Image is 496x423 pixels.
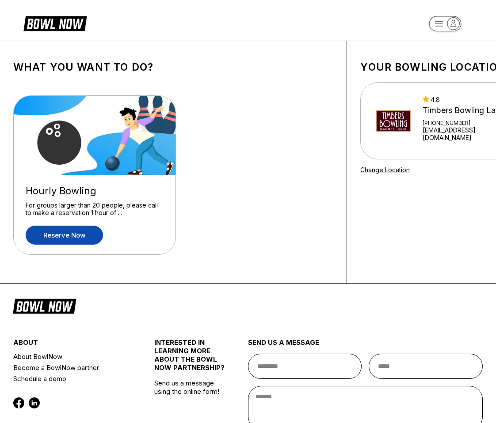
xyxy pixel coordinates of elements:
[13,338,131,351] div: about
[154,338,225,379] div: INTERESTED IN LEARNING MORE ABOUT THE BOWL NOW PARTNERSHIP?
[248,338,483,354] div: send us a message
[13,362,131,373] a: Become a BowlNow partner
[360,166,410,174] a: Change Location
[26,185,164,197] div: Hourly Bowling
[13,351,131,362] a: About BowlNow
[26,226,103,245] a: Reserve now
[372,97,414,145] img: Timbers Bowling Lanes
[14,96,176,175] img: Hourly Bowling
[26,201,164,217] div: For groups larger than 20 people, please call to make a reservation 1 hour of ...
[13,61,333,73] h1: What you want to do?
[13,373,131,384] a: Schedule a demo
